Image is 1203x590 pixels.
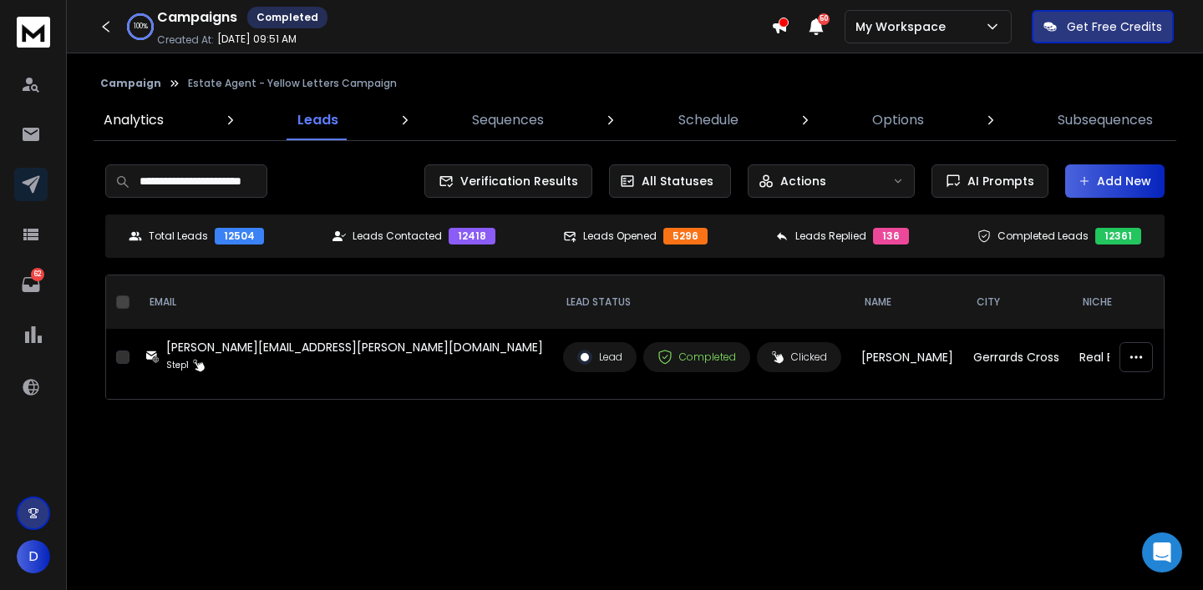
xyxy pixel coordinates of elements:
p: 62 [31,268,44,281]
p: Subsequences [1058,110,1153,130]
button: AI Prompts [931,164,1048,198]
div: 12361 [1095,228,1141,245]
div: Completed [247,7,327,28]
p: Sequences [472,110,544,130]
button: D [17,540,50,573]
td: Gerrards Cross [963,329,1069,386]
a: Subsequences [1048,100,1163,140]
td: [PERSON_NAME] [851,329,963,386]
span: Verification Results [454,173,578,189]
button: Add New [1065,164,1165,198]
p: Leads Replied [795,229,866,243]
p: Schedule [678,110,739,130]
p: 100 % [134,22,148,32]
th: NAME [851,275,963,329]
div: [PERSON_NAME][EMAIL_ADDRESS][PERSON_NAME][DOMAIN_NAME] [166,339,543,356]
th: City [963,275,1069,329]
a: Sequences [462,100,554,140]
p: Completed Leads [997,229,1089,243]
p: Get Free Credits [1067,18,1162,35]
img: logo [17,17,50,48]
th: LEAD STATUS [553,275,851,329]
p: Step 1 [166,357,189,374]
p: Leads [297,110,338,130]
p: Leads Opened [583,229,657,243]
p: Created At: [157,33,214,47]
p: All Statuses [642,173,713,189]
p: Leads Contacted [353,229,442,243]
h1: Campaigns [157,8,237,28]
div: 5296 [663,228,708,245]
button: Get Free Credits [1032,10,1174,43]
a: Schedule [668,100,749,140]
a: Options [862,100,934,140]
button: Campaign [100,77,161,90]
div: Clicked [771,350,827,364]
span: 50 [818,13,830,25]
div: Lead [577,350,622,365]
div: 12504 [215,228,264,245]
div: Completed [657,350,736,365]
th: Niche [1069,275,1154,329]
p: Estate Agent - Yellow Letters Campaign [188,77,397,90]
span: AI Prompts [961,173,1034,189]
a: Analytics [94,100,174,140]
div: Open Intercom Messenger [1142,532,1182,572]
th: EMAIL [136,275,553,329]
div: 12418 [449,228,495,245]
p: Analytics [104,110,164,130]
p: [DATE] 09:51 AM [217,33,297,46]
p: Total Leads [149,229,208,243]
p: Actions [780,173,826,189]
p: My Workspace [855,18,952,35]
p: Options [872,110,924,130]
div: 136 [873,228,909,245]
button: Verification Results [424,164,592,198]
a: 62 [14,268,48,301]
a: Leads [287,100,348,140]
td: Real Estate [1069,329,1154,386]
